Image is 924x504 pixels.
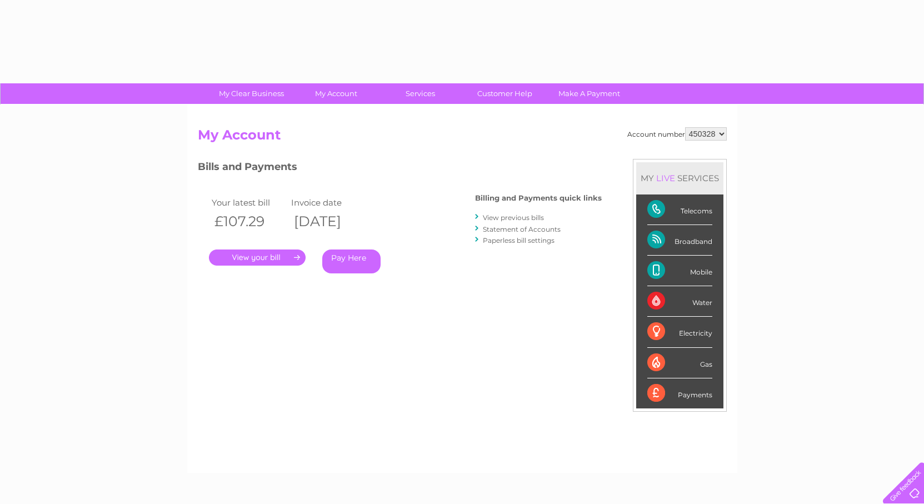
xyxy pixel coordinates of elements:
a: Customer Help [459,83,551,104]
a: View previous bills [483,213,544,222]
th: [DATE] [288,210,368,233]
a: . [209,249,306,266]
td: Your latest bill [209,195,289,210]
div: Broadband [647,225,712,256]
div: LIVE [654,173,677,183]
div: Water [647,286,712,317]
a: Statement of Accounts [483,225,561,233]
a: My Account [290,83,382,104]
div: Account number [627,127,727,141]
div: Mobile [647,256,712,286]
td: Invoice date [288,195,368,210]
div: MY SERVICES [636,162,723,194]
div: Gas [647,348,712,378]
a: Services [374,83,466,104]
h3: Bills and Payments [198,159,602,178]
a: Make A Payment [543,83,635,104]
h4: Billing and Payments quick links [475,194,602,202]
a: My Clear Business [206,83,297,104]
a: Pay Here [322,249,381,273]
div: Payments [647,378,712,408]
div: Electricity [647,317,712,347]
div: Telecoms [647,194,712,225]
th: £107.29 [209,210,289,233]
a: Paperless bill settings [483,236,555,244]
h2: My Account [198,127,727,148]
